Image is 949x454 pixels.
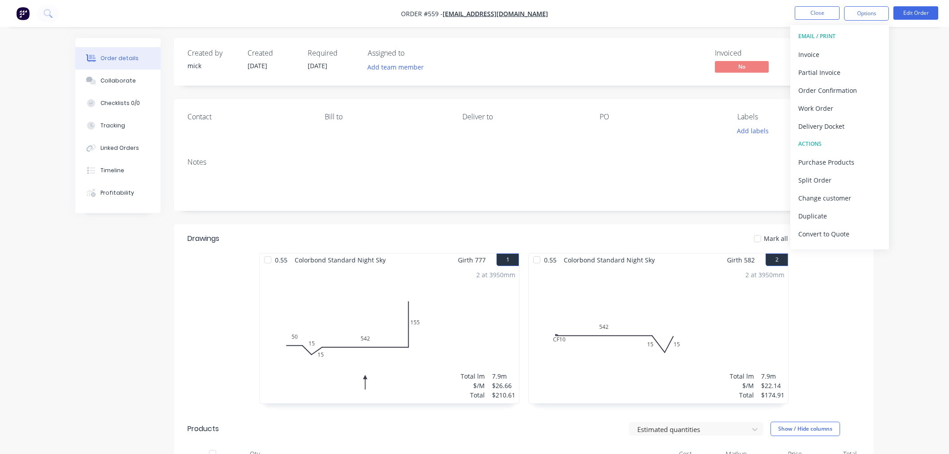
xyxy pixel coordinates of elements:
[363,61,429,73] button: Add team member
[798,138,881,150] div: ACTIONS
[100,122,125,130] div: Tracking
[461,381,485,390] div: $/M
[100,54,139,62] div: Order details
[100,77,136,85] div: Collaborate
[443,9,548,18] a: [EMAIL_ADDRESS][DOMAIN_NAME]
[100,144,139,152] div: Linked Orders
[732,125,773,137] button: Add labels
[798,210,881,223] div: Duplicate
[461,390,485,400] div: Total
[75,182,161,204] button: Profitability
[798,48,881,61] div: Invoice
[492,371,515,381] div: 7.9m
[308,49,357,57] div: Required
[75,92,161,114] button: Checklists 0/0
[325,113,448,121] div: Bill to
[75,47,161,70] button: Order details
[248,61,267,70] span: [DATE]
[798,84,881,97] div: Order Confirmation
[368,61,429,73] button: Add team member
[476,270,515,279] div: 2 at 3950mm
[492,390,515,400] div: $210.61
[271,253,291,266] span: 0.55
[730,381,754,390] div: $/M
[75,159,161,182] button: Timeline
[75,114,161,137] button: Tracking
[795,6,840,20] button: Close
[368,49,457,57] div: Assigned to
[461,371,485,381] div: Total lm
[401,9,443,18] span: Order #559 -
[600,113,723,121] div: PO
[715,61,769,72] span: No
[496,253,519,266] button: 1
[844,6,889,21] button: Options
[730,390,754,400] div: Total
[291,253,389,266] span: Colorbond Standard Night Sky
[761,371,784,381] div: 7.9m
[187,233,219,244] div: Drawings
[187,113,310,121] div: Contact
[187,49,237,57] div: Created by
[715,49,782,57] div: Invoiced
[893,6,938,20] button: Edit Order
[798,227,881,240] div: Convert to Quote
[260,266,519,403] div: 05015155421552 at 3950mmTotal lm$/MTotal7.9m$26.66$210.61
[727,253,755,266] span: Girth 582
[730,371,754,381] div: Total lm
[761,381,784,390] div: $22.14
[766,253,788,266] button: 2
[798,120,881,133] div: Delivery Docket
[458,253,486,266] span: Girth 777
[745,270,784,279] div: 2 at 3950mm
[75,137,161,159] button: Linked Orders
[560,253,658,266] span: Colorbond Standard Night Sky
[100,99,140,107] div: Checklists 0/0
[798,156,881,169] div: Purchase Products
[187,423,219,434] div: Products
[798,245,881,258] div: Archive
[248,49,297,57] div: Created
[798,31,881,42] div: EMAIL / PRINT
[798,66,881,79] div: Partial Invoice
[187,61,237,70] div: mick
[737,113,860,121] div: Labels
[798,192,881,205] div: Change customer
[761,390,784,400] div: $174.91
[798,102,881,115] div: Work Order
[540,253,560,266] span: 0.55
[100,189,134,197] div: Profitability
[308,61,327,70] span: [DATE]
[492,381,515,390] div: $26.66
[187,158,860,166] div: Notes
[100,166,124,175] div: Timeline
[771,422,840,436] button: Show / Hide columns
[75,70,161,92] button: Collaborate
[529,266,788,403] div: 0CF1054215152 at 3950mmTotal lm$/MTotal7.9m$22.14$174.91
[798,174,881,187] div: Split Order
[16,7,30,20] img: Factory
[462,113,585,121] div: Deliver to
